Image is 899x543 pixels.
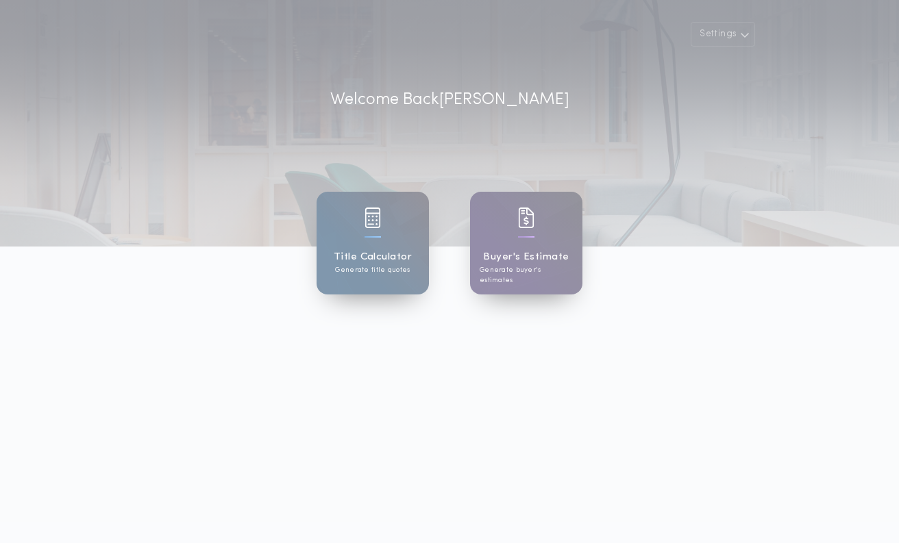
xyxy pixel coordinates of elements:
[470,192,582,294] a: card iconBuyer's EstimateGenerate buyer's estimates
[335,265,410,275] p: Generate title quotes
[317,192,429,294] a: card iconTitle CalculatorGenerate title quotes
[480,265,573,286] p: Generate buyer's estimates
[483,249,569,265] h1: Buyer's Estimate
[330,88,569,112] p: Welcome Back [PERSON_NAME]
[365,207,381,228] img: card icon
[518,207,534,228] img: card icon
[334,249,412,265] h1: Title Calculator
[691,22,755,47] button: Settings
